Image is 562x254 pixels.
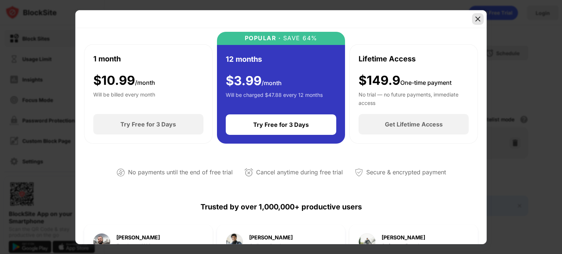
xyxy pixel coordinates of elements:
[256,167,343,178] div: Cancel anytime during free trial
[93,233,110,251] img: testimonial-purchase-1.jpg
[226,73,282,88] div: $ 3.99
[358,233,376,251] img: testimonial-purchase-3.jpg
[359,91,469,105] div: No trial — no future payments, immediate access
[116,235,160,240] div: [PERSON_NAME]
[253,121,309,128] div: Try Free for 3 Days
[355,168,363,177] img: secured-payment
[244,168,253,177] img: cancel-anytime
[84,189,478,224] div: Trusted by over 1,000,000+ productive users
[93,91,155,105] div: Will be billed every month
[382,235,430,240] div: [PERSON_NAME]
[359,53,416,64] div: Lifetime Access
[249,235,293,240] div: [PERSON_NAME]
[226,54,262,65] div: 12 months
[93,53,121,64] div: 1 month
[128,167,233,178] div: No payments until the end of free trial
[281,35,318,42] div: SAVE 64%
[382,243,430,249] div: Software Developer
[226,91,323,106] div: Will be charged $47.88 every 12 months
[226,233,243,251] img: testimonial-purchase-2.jpg
[359,73,452,88] div: $149.9
[93,73,155,88] div: $ 10.99
[366,167,446,178] div: Secure & encrypted payment
[400,79,452,86] span: One-time payment
[116,243,160,249] div: Freelance Writer
[262,79,282,87] span: /month
[120,121,176,128] div: Try Free for 3 Days
[385,121,443,128] div: Get Lifetime Access
[249,243,293,249] div: College Student
[116,168,125,177] img: not-paying
[135,79,155,86] span: /month
[245,35,281,42] div: POPULAR ·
